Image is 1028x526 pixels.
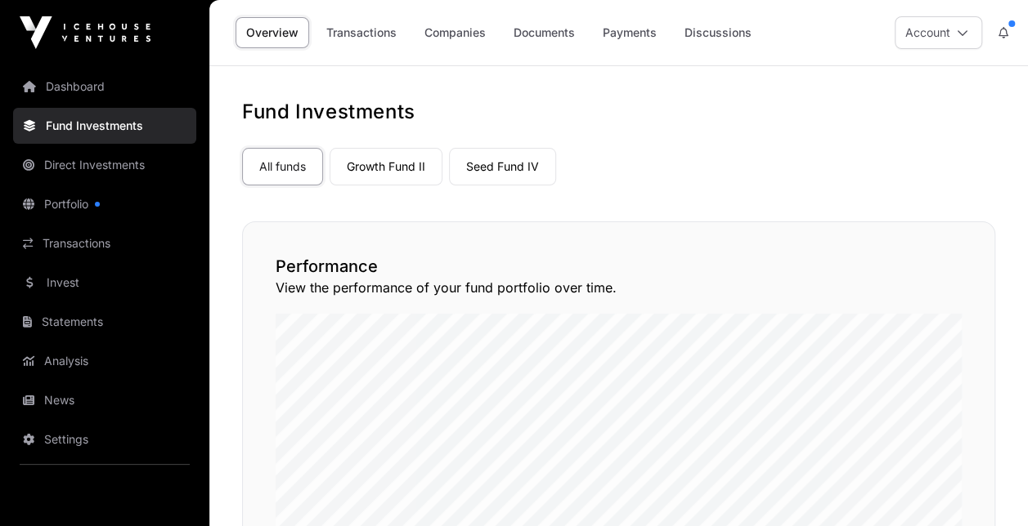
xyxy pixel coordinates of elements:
a: Payments [592,17,667,48]
a: Documents [503,17,586,48]
iframe: Chat Widget [946,448,1028,526]
a: Transactions [13,225,196,261]
a: Direct Investments [13,147,196,183]
a: Settings [13,421,196,457]
a: Invest [13,265,196,301]
a: Statements [13,304,196,340]
a: Discussions [674,17,762,48]
button: Account [895,16,982,49]
a: News [13,382,196,418]
a: Transactions [316,17,407,48]
a: Companies [414,17,496,48]
h2: Performance [276,255,962,278]
a: Overview [236,17,309,48]
h1: Fund Investments [242,99,995,125]
img: Icehouse Ventures Logo [20,16,150,49]
a: Seed Fund IV [449,148,556,185]
a: Fund Investments [13,108,196,144]
a: All funds [242,148,323,185]
a: Portfolio [13,186,196,222]
p: View the performance of your fund portfolio over time. [276,278,962,297]
a: Growth Fund II [330,148,442,185]
a: Dashboard [13,69,196,105]
a: Analysis [13,343,196,379]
